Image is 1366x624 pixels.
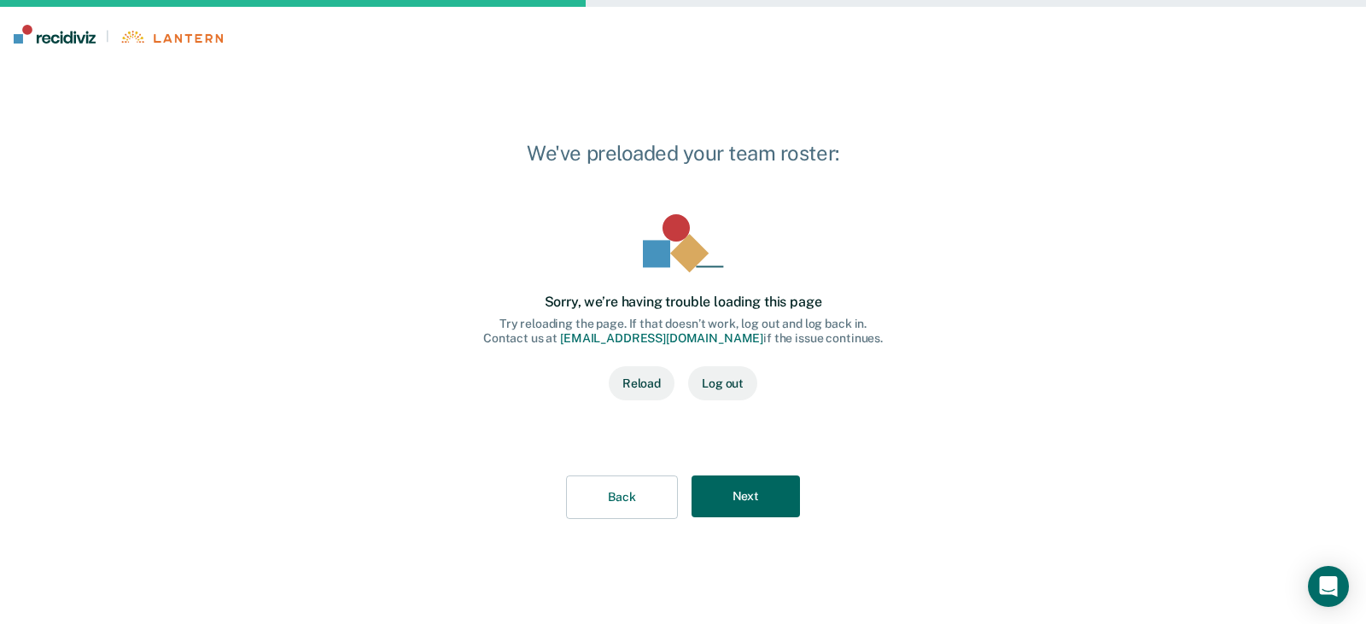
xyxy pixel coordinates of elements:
[609,366,674,400] button: Reload
[120,31,223,44] img: Lantern
[456,139,910,166] p: We've preloaded your team roster:
[688,366,757,400] button: Log out
[692,475,800,517] button: Next
[1308,566,1349,607] div: Open Intercom Messenger
[483,317,883,346] div: Try reloading the page. If that doesn’t work, log out and log back in. Contact us at if the issue...
[566,475,677,519] button: Back
[545,294,822,310] div: Sorry, we’re having trouble loading this page
[14,25,223,44] a: |
[96,29,120,44] span: |
[14,25,96,44] img: Recidiviz
[560,331,763,345] a: [EMAIL_ADDRESS][DOMAIN_NAME]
